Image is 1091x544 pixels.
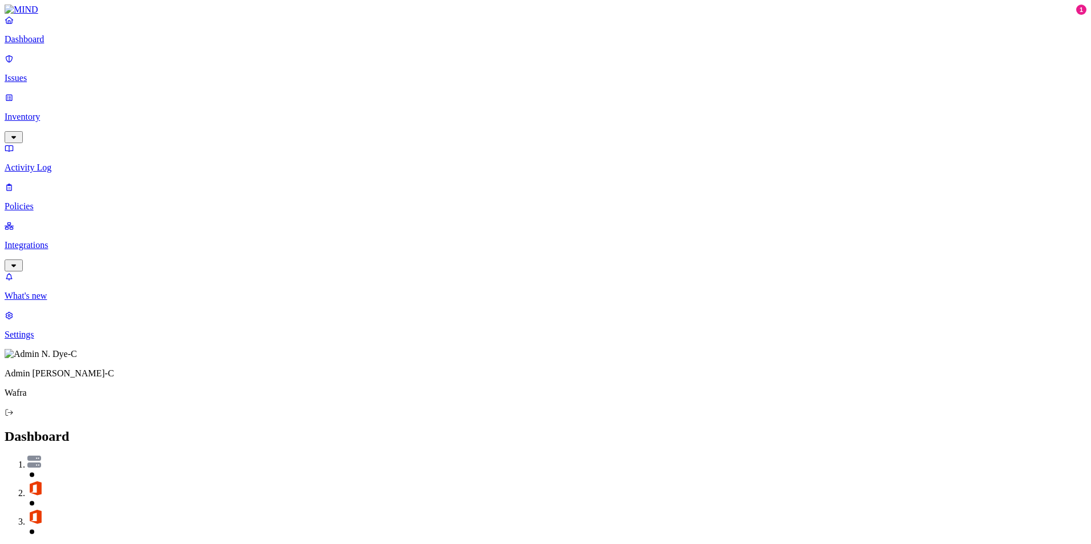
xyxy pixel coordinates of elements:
[5,291,1086,301] p: What's new
[5,73,1086,83] p: Issues
[5,240,1086,250] p: Integrations
[5,54,1086,83] a: Issues
[5,143,1086,173] a: Activity Log
[5,15,1086,44] a: Dashboard
[5,112,1086,122] p: Inventory
[5,182,1086,212] a: Policies
[5,163,1086,173] p: Activity Log
[27,456,41,468] img: svg%3e
[5,349,77,359] img: Admin N. Dye-C
[27,480,43,496] img: svg%3e
[5,310,1086,340] a: Settings
[27,509,43,525] img: svg%3e
[5,388,1086,398] p: Wafra
[5,221,1086,270] a: Integrations
[1076,5,1086,15] div: 1
[5,429,1086,444] h2: Dashboard
[5,92,1086,141] a: Inventory
[5,201,1086,212] p: Policies
[5,34,1086,44] p: Dashboard
[5,271,1086,301] a: What's new
[5,5,1086,15] a: MIND
[5,330,1086,340] p: Settings
[5,368,1086,379] p: Admin [PERSON_NAME]-C
[5,5,38,15] img: MIND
